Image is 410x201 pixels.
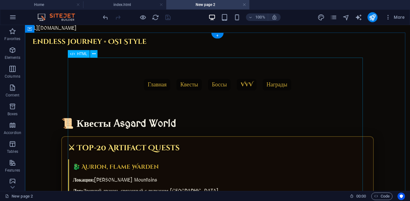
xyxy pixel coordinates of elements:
[4,36,20,41] p: Favorites
[330,14,337,21] i: Pages (Ctrl+Alt+S)
[317,14,325,21] i: Design (Ctrl+Alt+Y)
[211,33,223,39] div: +
[356,193,366,200] span: 00 00
[36,13,83,21] img: Editor Logo
[7,149,18,154] p: Tables
[350,193,366,200] h6: Session time
[5,55,21,60] p: Elements
[139,13,147,21] button: Click here to leave preview mode and continue editing
[4,130,21,135] p: Accordion
[5,74,20,79] p: Columns
[83,1,166,8] h4: index.html
[369,14,376,21] i: Publish
[272,14,277,20] i: On resize automatically adjust zoom level to fit chosen device.
[397,193,405,200] button: Usercentrics
[152,13,159,21] button: reload
[385,14,405,20] span: More
[6,93,19,98] p: Content
[255,13,265,21] h6: 100%
[102,13,109,21] button: undo
[5,193,33,200] a: Click to cancel selection. Double-click to open Pages
[5,168,20,173] p: Features
[367,12,377,22] button: publish
[77,52,87,56] span: HTML
[246,13,268,21] button: 100%
[317,13,325,21] button: design
[102,14,109,21] i: Undo: Change HTML (Ctrl+Z)
[374,193,390,200] span: Code
[152,14,159,21] i: Reload page
[355,13,362,21] button: text_generator
[382,12,407,22] button: More
[7,111,18,116] p: Boxes
[166,1,249,8] h4: New page 2
[330,13,337,21] button: pages
[371,193,392,200] button: Code
[342,13,350,21] button: navigator
[361,194,362,198] span: :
